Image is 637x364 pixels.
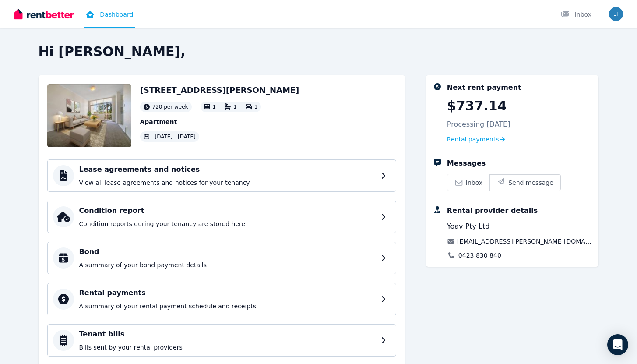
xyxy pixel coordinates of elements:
[489,174,560,191] button: Send message
[140,84,299,96] h2: [STREET_ADDRESS][PERSON_NAME]
[47,84,131,147] img: Property Url
[447,174,489,191] a: Inbox
[79,205,376,216] h4: Condition report
[447,119,510,130] p: Processing [DATE]
[561,10,591,19] div: Inbox
[447,82,521,93] div: Next rent payment
[447,221,490,232] span: Yoav Pty Ltd
[447,135,499,144] span: Rental payments
[609,7,623,21] img: Jingyi Yang
[79,329,376,339] h4: Tenant bills
[152,103,188,110] span: 720 per week
[447,158,486,169] div: Messages
[79,247,376,257] h4: Bond
[447,205,538,216] div: Rental provider details
[457,237,592,246] a: [EMAIL_ADDRESS][PERSON_NAME][DOMAIN_NAME]
[155,133,196,140] span: [DATE] - [DATE]
[39,44,599,60] h2: Hi [PERSON_NAME],
[140,117,299,126] p: Apartment
[79,178,376,187] p: View all lease agreements and notices for your tenancy
[458,251,501,260] a: 0423 830 840
[466,178,482,187] span: Inbox
[79,343,376,352] p: Bills sent by your rental providers
[233,104,237,110] span: 1
[447,98,507,114] p: $737.14
[213,104,216,110] span: 1
[79,261,376,269] p: A summary of your bond payment details
[79,164,376,175] h4: Lease agreements and notices
[254,104,258,110] span: 1
[508,178,553,187] span: Send message
[607,334,628,355] div: Open Intercom Messenger
[79,302,376,311] p: A summary of your rental payment schedule and receipts
[79,288,376,298] h4: Rental payments
[79,219,376,228] p: Condition reports during your tenancy are stored here
[447,135,505,144] a: Rental payments
[14,7,74,21] img: RentBetter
